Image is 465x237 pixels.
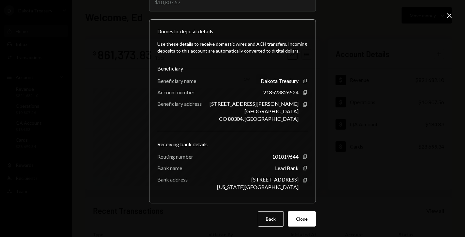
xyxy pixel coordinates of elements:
div: Bank name [157,165,182,171]
div: [STREET_ADDRESS][PERSON_NAME] [210,101,299,107]
button: Back [258,211,284,227]
div: Domestic deposit details [157,27,213,35]
div: Dakota Treasury [261,78,299,84]
div: 218523826524 [263,89,299,95]
div: [US_STATE][GEOGRAPHIC_DATA] [217,184,299,190]
div: Beneficiary [157,65,308,72]
button: Close [288,211,316,227]
div: Beneficiary address [157,101,202,107]
div: CO 80304, [GEOGRAPHIC_DATA] [219,116,299,122]
div: Routing number [157,153,193,160]
div: Use these details to receive domestic wires and ACH transfers. Incoming deposits to this account ... [157,40,308,54]
div: [STREET_ADDRESS] [251,176,299,182]
div: Beneficiary name [157,78,196,84]
div: Lead Bank [275,165,299,171]
div: Account number [157,89,195,95]
div: Receiving bank details [157,140,308,148]
div: Bank address [157,176,188,182]
div: 101019644 [272,153,299,160]
div: [GEOGRAPHIC_DATA] [245,108,299,114]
